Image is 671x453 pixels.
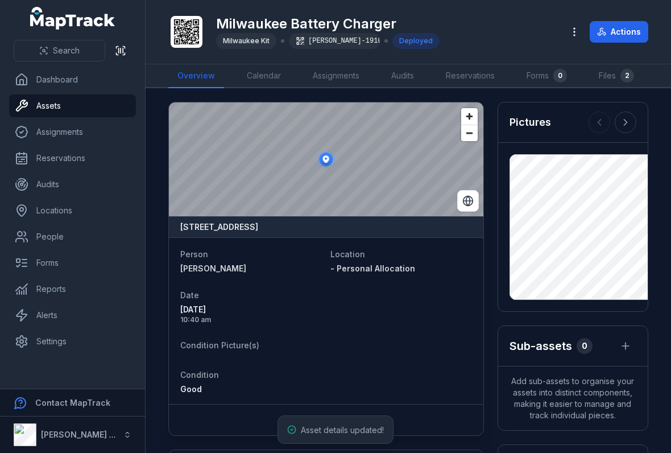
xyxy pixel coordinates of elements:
[461,108,478,125] button: Zoom in
[41,430,120,439] strong: [PERSON_NAME] Air
[180,384,202,394] span: Good
[590,64,643,88] a: Files2
[180,304,321,315] span: [DATE]
[330,263,471,274] a: - Personal Allocation
[9,147,136,170] a: Reservations
[9,304,136,327] a: Alerts
[180,249,208,259] span: Person
[180,263,321,274] a: [PERSON_NAME]
[9,252,136,274] a: Forms
[289,33,380,49] div: [PERSON_NAME]-1910
[277,409,375,431] a: View assignment
[223,36,270,45] span: Milwaukee Kit
[9,330,136,353] a: Settings
[9,173,136,196] a: Audits
[180,304,321,324] time: 21/5/2025, 10:40:12 am
[168,64,224,88] a: Overview
[238,64,290,88] a: Calendar
[510,338,572,354] h2: Sub-assets
[14,40,105,61] button: Search
[437,64,504,88] a: Reservations
[301,425,384,435] span: Asset details updated!
[392,33,440,49] div: Deployed
[9,68,136,91] a: Dashboard
[30,7,115,30] a: MapTrack
[180,290,199,300] span: Date
[553,69,567,83] div: 0
[382,64,423,88] a: Audits
[517,64,576,88] a: Forms0
[457,190,479,212] button: Switch to Satellite View
[180,315,321,324] span: 10:40 am
[35,398,110,407] strong: Contact MapTrack
[510,114,551,130] h3: Pictures
[577,338,593,354] div: 0
[9,94,136,117] a: Assets
[180,340,259,350] span: Condition Picture(s)
[498,366,648,430] span: Add sub-assets to organise your assets into distinct components, making it easier to manage and t...
[9,278,136,300] a: Reports
[330,263,415,273] span: - Personal Allocation
[620,69,634,83] div: 2
[180,221,258,233] strong: [STREET_ADDRESS]
[304,64,368,88] a: Assignments
[9,199,136,222] a: Locations
[9,121,136,143] a: Assignments
[9,225,136,248] a: People
[169,102,483,216] canvas: Map
[330,249,365,259] span: Location
[590,21,648,43] button: Actions
[180,370,219,380] span: Condition
[461,125,478,141] button: Zoom out
[216,15,440,33] h1: Milwaukee Battery Charger
[53,45,80,56] span: Search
